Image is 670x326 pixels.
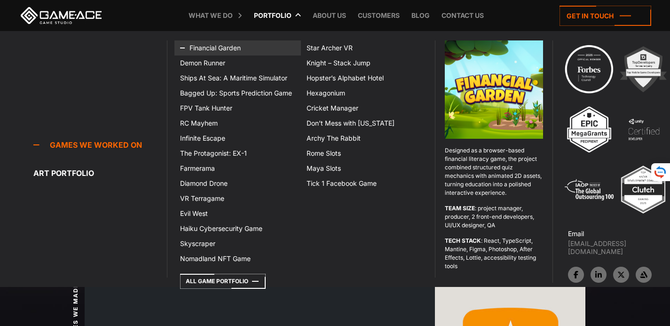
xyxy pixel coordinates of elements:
a: Cricket Manager [301,101,427,116]
p: : project manager, producer, 2 front-end developers, UI/UX designer, QA [445,204,543,230]
a: [EMAIL_ADDRESS][DOMAIN_NAME] [568,239,670,255]
a: Ships At Sea: A Maritime Simulator [174,71,301,86]
a: Farmerama [174,161,301,176]
a: Get in touch [560,6,651,26]
a: All Game Portfolio [180,274,266,289]
img: Technology council badge program ace 2025 game ace [563,43,615,95]
a: Evil West [174,206,301,221]
a: Skyscraper [174,236,301,251]
strong: TEAM SIZE [445,205,475,212]
a: Hexagonium [301,86,427,101]
a: Hopster’s Alphabet Hotel [301,71,427,86]
p: Designed as a browser-based financial literacy game, the project combined structured quiz mechani... [445,146,543,197]
img: 5 [563,164,615,215]
a: VR Terragame [174,191,301,206]
a: The Protagonist: EX-1 [174,146,301,161]
img: 2 [617,43,669,95]
img: 4 [618,103,670,155]
a: Archy The Rabbit [301,131,427,146]
strong: TECH STACK [445,237,481,244]
a: Rome Slots [301,146,427,161]
a: Haiku Cybersecurity Game [174,221,301,236]
a: Nomadland NFT Game [174,251,301,266]
a: Maya Slots [301,161,427,176]
img: My financial garden logo [445,40,543,139]
a: RC Mayhem [174,116,301,131]
a: Financial Garden [174,40,301,56]
a: Tick 1 Facebook Game [301,176,427,191]
p: : React, TypeScript, Mantine, Figma, Photoshop, After Effects, Lottie, accessibility testing tools [445,237,543,270]
a: Infinite Escape [174,131,301,146]
a: Don’t Mess with [US_STATE] [301,116,427,131]
a: Demon Runner [174,56,301,71]
a: Bagged Up: Sports Prediction Game [174,86,301,101]
img: 3 [563,103,615,155]
a: Knight – Stack Jump [301,56,427,71]
strong: Email [568,230,584,238]
a: FPV Tank Hunter [174,101,301,116]
a: Diamond Drone [174,176,301,191]
a: Star Archer VR [301,40,427,56]
img: Top ar vr development company gaming 2025 game ace [617,164,669,215]
a: Art portfolio [33,164,167,183]
a: Games we worked on [33,135,167,154]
